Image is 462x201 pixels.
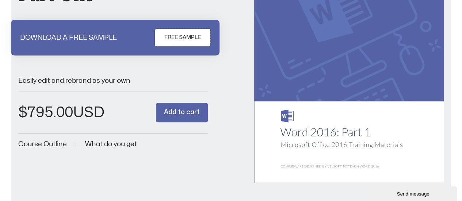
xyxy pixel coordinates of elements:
[18,105,27,120] span: $
[18,77,208,84] p: Easily edit and rebrand as your own
[20,34,117,41] p: DOWNLOAD A FREE SAMPLE
[85,141,137,148] a: What do you get
[164,33,201,42] span: FREE SAMPLE
[369,185,458,201] iframe: chat widget
[156,103,208,122] button: Add to cart
[18,141,67,148] a: Course Outline
[155,29,210,46] a: FREE SAMPLE
[18,105,73,120] bdi: 795.00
